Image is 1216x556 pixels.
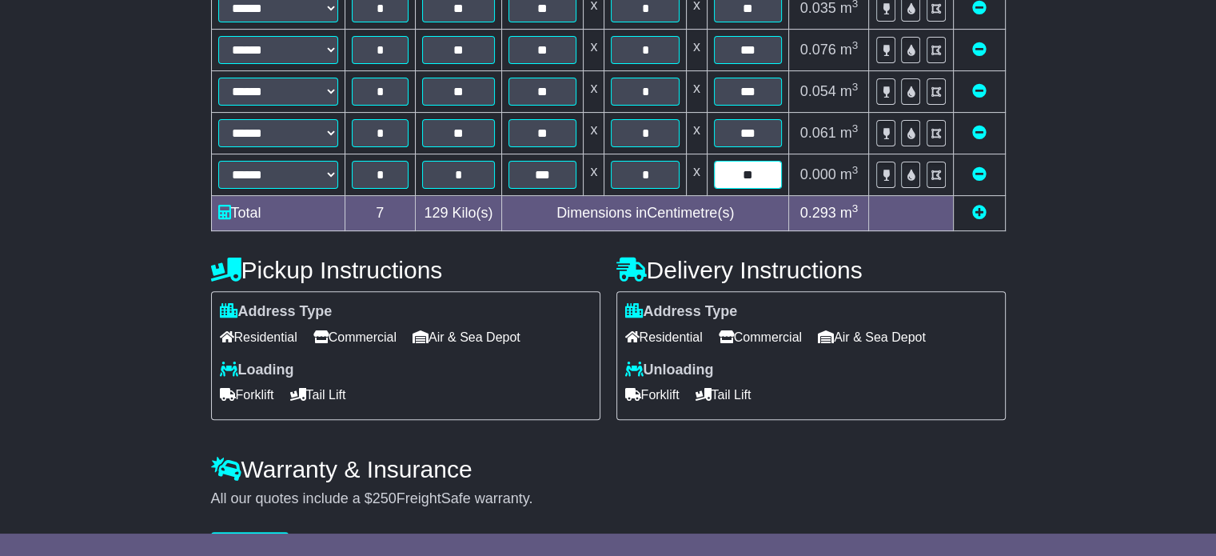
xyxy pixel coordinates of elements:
[800,83,836,99] span: 0.054
[220,303,333,321] label: Address Type
[840,166,859,182] span: m
[211,196,345,231] td: Total
[211,257,600,283] h4: Pickup Instructions
[818,325,926,350] span: Air & Sea Depot
[686,154,707,196] td: x
[501,196,788,231] td: Dimensions in Centimetre(s)
[840,83,859,99] span: m
[972,166,987,182] a: Remove this item
[972,125,987,141] a: Remove this item
[290,382,346,407] span: Tail Lift
[840,42,859,58] span: m
[220,362,294,379] label: Loading
[800,166,836,182] span: 0.000
[686,113,707,154] td: x
[696,382,752,407] span: Tail Lift
[852,164,859,176] sup: 3
[852,81,859,93] sup: 3
[220,382,274,407] span: Forklift
[852,202,859,214] sup: 3
[686,71,707,113] td: x
[625,303,738,321] label: Address Type
[413,325,520,350] span: Air & Sea Depot
[840,205,859,221] span: m
[972,42,987,58] a: Remove this item
[616,257,1006,283] h4: Delivery Instructions
[800,125,836,141] span: 0.061
[625,362,714,379] label: Unloading
[211,456,1006,482] h4: Warranty & Insurance
[972,205,987,221] a: Add new item
[625,325,703,350] span: Residential
[584,154,604,196] td: x
[313,325,397,350] span: Commercial
[800,205,836,221] span: 0.293
[972,83,987,99] a: Remove this item
[220,325,297,350] span: Residential
[373,490,397,506] span: 250
[686,30,707,71] td: x
[852,122,859,134] sup: 3
[584,71,604,113] td: x
[852,39,859,51] sup: 3
[424,205,448,221] span: 129
[415,196,501,231] td: Kilo(s)
[584,30,604,71] td: x
[719,325,802,350] span: Commercial
[800,42,836,58] span: 0.076
[584,113,604,154] td: x
[345,196,415,231] td: 7
[625,382,680,407] span: Forklift
[840,125,859,141] span: m
[211,490,1006,508] div: All our quotes include a $ FreightSafe warranty.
